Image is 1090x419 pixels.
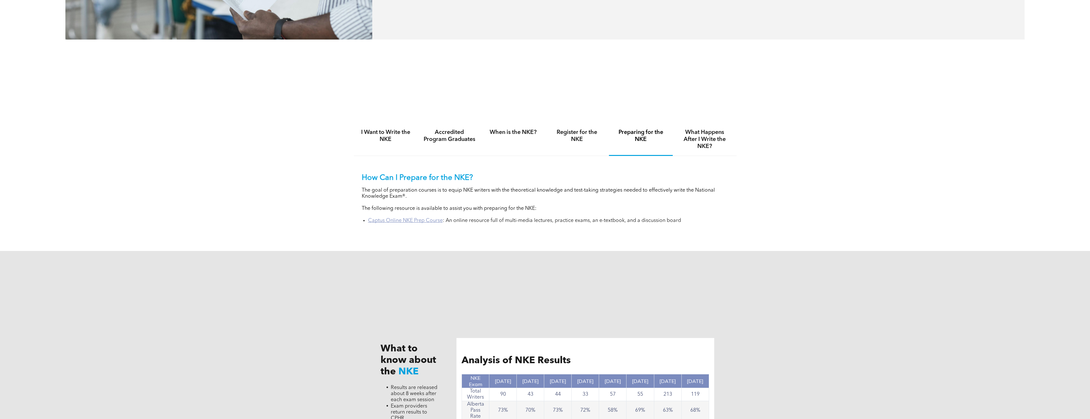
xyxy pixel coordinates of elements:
span: NKE [398,367,419,377]
th: [DATE] [572,374,599,388]
h4: What Happens After I Write the NKE? [678,129,731,150]
p: How Can I Prepare for the NKE? [362,173,729,183]
th: [DATE] [517,374,544,388]
td: 43 [517,388,544,401]
li: : An online resource full of multi-media lectures, practice exams, an e-textbook, and a discussio... [368,218,729,224]
td: 119 [681,388,709,401]
a: Captus Online NKE Prep Course [368,218,443,223]
h4: Register for the NKE [551,129,603,143]
td: 57 [599,388,627,401]
h4: Preparing for the NKE [615,129,667,143]
span: Results are released about 8 weeks after each exam session [391,385,437,402]
th: [DATE] [654,374,681,388]
h4: I Want to Write the NKE [360,129,412,143]
span: Analysis of NKE Results [462,356,571,365]
th: [DATE] [599,374,627,388]
th: [DATE] [681,374,709,388]
th: NKE Exam [462,374,489,388]
th: [DATE] [544,374,572,388]
td: 213 [654,388,681,401]
h4: When is the NKE? [487,129,539,136]
th: [DATE] [627,374,654,388]
td: 55 [627,388,654,401]
h4: Accredited Program Graduates [423,129,476,143]
th: [DATE] [489,374,517,388]
span: What to know about the [381,344,436,377]
td: 90 [489,388,517,401]
td: Total Writers [462,388,489,401]
p: The goal of preparation courses is to equip NKE writers with the theoretical knowledge and test-t... [362,187,729,200]
td: 33 [572,388,599,401]
p: The following resource is available to assist you with preparing for the NKE: [362,206,729,212]
td: 44 [544,388,572,401]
